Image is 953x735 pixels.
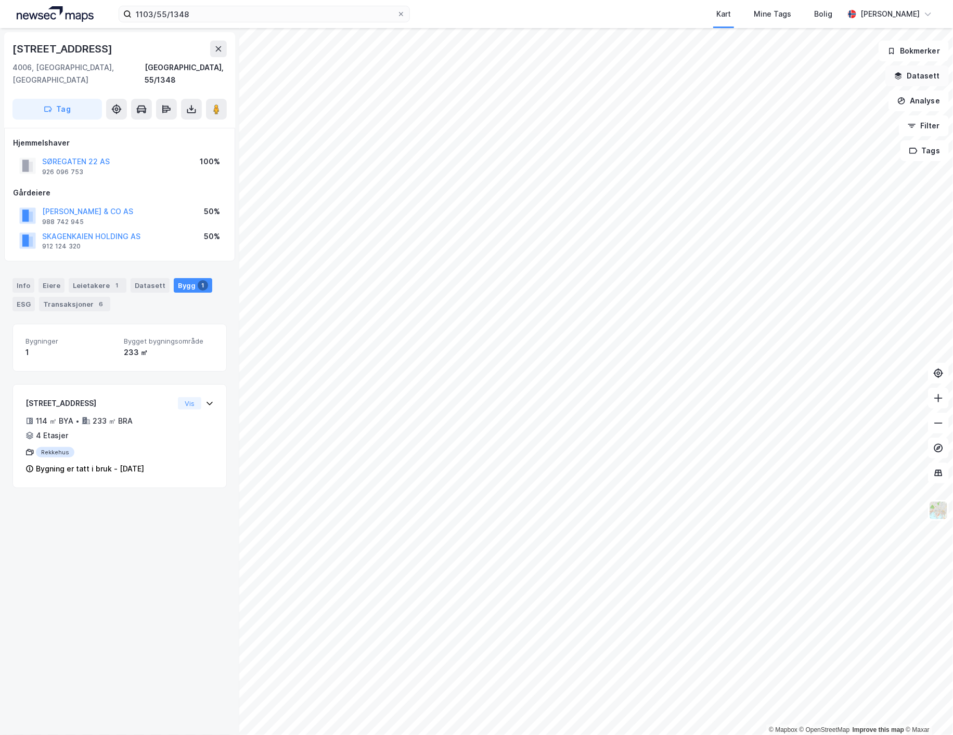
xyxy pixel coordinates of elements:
div: 100% [200,155,220,168]
input: Søk på adresse, matrikkel, gårdeiere, leietakere eller personer [132,6,397,22]
div: [PERSON_NAME] [860,8,920,20]
button: Tags [900,140,949,161]
div: 1 [112,280,122,291]
div: 50% [204,205,220,218]
button: Filter [899,115,949,136]
div: Datasett [131,278,170,293]
div: Gårdeiere [13,187,226,199]
div: Bolig [814,8,832,20]
div: 988 742 945 [42,218,84,226]
div: 1 [198,280,208,291]
div: 1 [25,346,115,359]
div: [STREET_ADDRESS] [12,41,114,57]
div: 4006, [GEOGRAPHIC_DATA], [GEOGRAPHIC_DATA] [12,61,145,86]
div: 912 124 320 [42,242,81,251]
div: Transaksjoner [39,297,110,311]
img: Z [929,501,948,520]
div: Kontrollprogram for chat [901,685,953,735]
div: Bygning er tatt i bruk - [DATE] [36,463,144,475]
a: Mapbox [769,726,797,733]
div: Leietakere [69,278,126,293]
div: Mine Tags [754,8,791,20]
div: [STREET_ADDRESS] [25,397,174,410]
div: Kart [716,8,731,20]
div: [GEOGRAPHIC_DATA], 55/1348 [145,61,227,86]
button: Tag [12,99,102,120]
div: 4 Etasjer [36,429,68,442]
button: Analyse [888,90,949,111]
span: Bygget bygningsområde [124,337,214,346]
div: Hjemmelshaver [13,137,226,149]
button: Bokmerker [879,41,949,61]
span: Bygninger [25,337,115,346]
div: 926 096 753 [42,168,83,176]
div: Eiere [38,278,65,293]
a: Improve this map [853,726,904,733]
div: 6 [96,299,106,309]
div: 233 ㎡ [124,346,214,359]
a: OpenStreetMap [800,726,850,733]
img: logo.a4113a55bc3d86da70a041830d287a7e.svg [17,6,94,22]
button: Vis [178,397,201,410]
div: Bygg [174,278,212,293]
div: • [75,417,80,425]
iframe: Chat Widget [901,685,953,735]
div: ESG [12,297,35,311]
div: 233 ㎡ BRA [93,415,133,427]
div: Info [12,278,34,293]
div: 114 ㎡ BYA [36,415,73,427]
button: Datasett [885,65,949,86]
div: 50% [204,230,220,243]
